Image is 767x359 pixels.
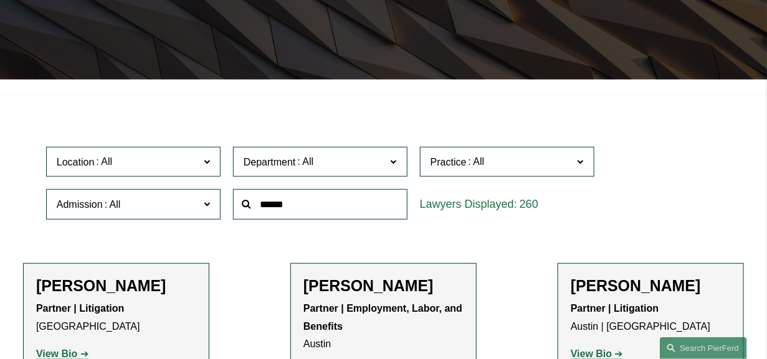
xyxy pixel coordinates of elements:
strong: View Bio [36,348,77,359]
h2: [PERSON_NAME] [571,276,731,295]
p: Austin [303,300,464,353]
span: Admission [57,199,103,210]
h2: [PERSON_NAME] [303,276,464,295]
strong: Partner | Litigation [571,303,659,314]
a: Search this site [660,337,747,359]
span: Location [57,156,95,167]
a: View Bio [571,348,623,359]
p: [GEOGRAPHIC_DATA] [36,300,196,336]
span: 260 [520,198,538,210]
p: Austin | [GEOGRAPHIC_DATA] [571,300,731,336]
strong: Partner | Litigation [36,303,124,314]
span: Department [244,156,296,167]
strong: View Bio [571,348,612,359]
a: View Bio [36,348,88,359]
strong: Partner | Employment, Labor, and Benefits [303,303,465,332]
h2: [PERSON_NAME] [36,276,196,295]
span: Practice [431,156,467,167]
